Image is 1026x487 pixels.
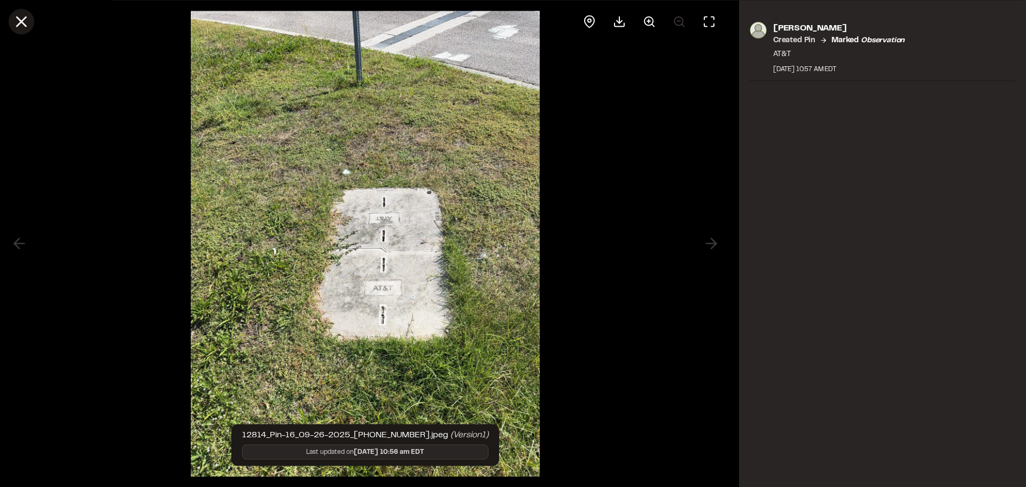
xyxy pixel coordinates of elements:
button: Toggle Fullscreen [696,9,722,34]
p: AT&T [773,48,905,60]
img: photo [750,21,767,38]
em: observation [861,37,905,43]
div: View pin on map [577,9,602,34]
p: [PERSON_NAME] [773,21,905,34]
div: [DATE] 10:57 AM EDT [773,64,905,74]
p: Created Pin [773,34,815,46]
button: Close modal [9,9,34,34]
p: Marked [831,34,905,46]
button: Zoom in [636,9,662,34]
